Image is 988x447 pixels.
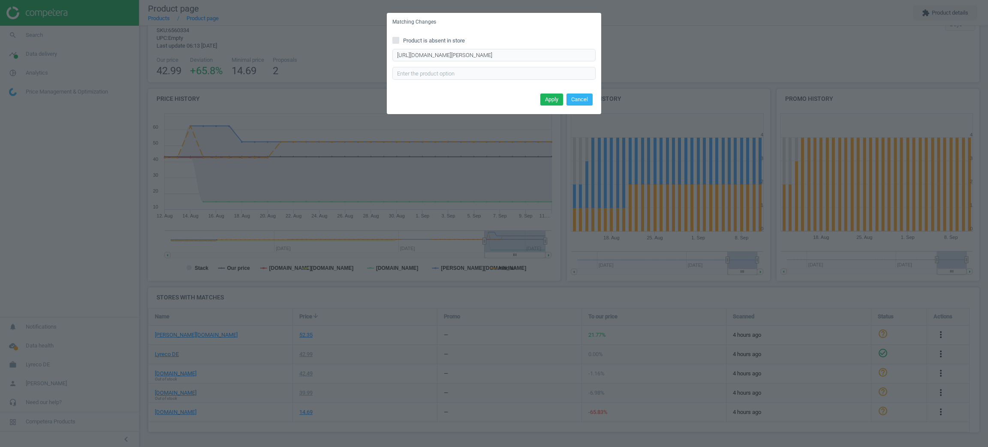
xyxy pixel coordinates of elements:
span: Product is absent in store [401,37,467,45]
input: Enter the product option [392,67,596,80]
button: Cancel [566,94,593,106]
input: Enter correct product URL [392,49,596,62]
button: Apply [540,94,563,106]
h5: Matching Changes [392,18,436,26]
